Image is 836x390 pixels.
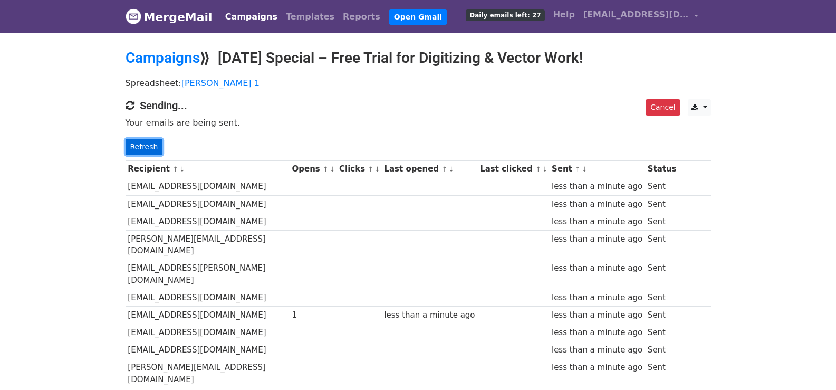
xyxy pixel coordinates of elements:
[337,160,381,178] th: Clicks
[549,4,579,25] a: Help
[645,324,679,341] td: Sent
[126,260,290,289] td: [EMAIL_ADDRESS][PERSON_NAME][DOMAIN_NAME]
[542,165,548,173] a: ↓
[126,195,290,213] td: [EMAIL_ADDRESS][DOMAIN_NAME]
[126,6,213,28] a: MergeMail
[374,165,380,173] a: ↓
[368,165,373,173] a: ↑
[552,344,642,356] div: less than a minute ago
[126,289,290,307] td: [EMAIL_ADDRESS][DOMAIN_NAME]
[552,327,642,339] div: less than a minute ago
[126,99,711,112] h4: Sending...
[126,8,141,24] img: MergeMail logo
[552,233,642,245] div: less than a minute ago
[645,341,679,359] td: Sent
[552,216,642,228] div: less than a minute ago
[126,178,290,195] td: [EMAIL_ADDRESS][DOMAIN_NAME]
[552,180,642,193] div: less than a minute ago
[126,230,290,260] td: [PERSON_NAME][EMAIL_ADDRESS][DOMAIN_NAME]
[552,309,642,321] div: less than a minute ago
[645,289,679,307] td: Sent
[462,4,549,25] a: Daily emails left: 27
[126,213,290,230] td: [EMAIL_ADDRESS][DOMAIN_NAME]
[126,359,290,388] td: [PERSON_NAME][EMAIL_ADDRESS][DOMAIN_NAME]
[582,165,588,173] a: ↓
[645,195,679,213] td: Sent
[552,262,642,274] div: less than a minute ago
[552,292,642,304] div: less than a minute ago
[221,6,282,27] a: Campaigns
[126,78,711,89] p: Spreadsheet:
[645,307,679,324] td: Sent
[282,6,339,27] a: Templates
[645,213,679,230] td: Sent
[382,160,478,178] th: Last opened
[645,160,679,178] th: Status
[645,230,679,260] td: Sent
[535,165,541,173] a: ↑
[126,117,711,128] p: Your emails are being sent.
[783,339,836,390] iframe: Chat Widget
[552,362,642,374] div: less than a minute ago
[575,165,581,173] a: ↑
[126,49,711,67] h2: ⟫ [DATE] Special – Free Trial for Digitizing & Vector Work!
[126,324,290,341] td: [EMAIL_ADDRESS][DOMAIN_NAME]
[441,165,447,173] a: ↑
[126,139,163,155] a: Refresh
[126,49,200,66] a: Campaigns
[290,160,337,178] th: Opens
[126,160,290,178] th: Recipient
[292,309,334,321] div: 1
[339,6,385,27] a: Reports
[552,198,642,211] div: less than a minute ago
[384,309,475,321] div: less than a minute ago
[172,165,178,173] a: ↑
[477,160,549,178] th: Last clicked
[179,165,185,173] a: ↓
[583,8,689,21] span: [EMAIL_ADDRESS][DOMAIN_NAME]
[181,78,260,88] a: [PERSON_NAME] 1
[549,160,645,178] th: Sent
[330,165,335,173] a: ↓
[126,341,290,359] td: [EMAIL_ADDRESS][DOMAIN_NAME]
[646,99,680,116] a: Cancel
[645,178,679,195] td: Sent
[323,165,329,173] a: ↑
[466,9,544,21] span: Daily emails left: 27
[448,165,454,173] a: ↓
[126,307,290,324] td: [EMAIL_ADDRESS][DOMAIN_NAME]
[389,9,447,25] a: Open Gmail
[645,260,679,289] td: Sent
[579,4,703,29] a: [EMAIL_ADDRESS][DOMAIN_NAME]
[645,359,679,388] td: Sent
